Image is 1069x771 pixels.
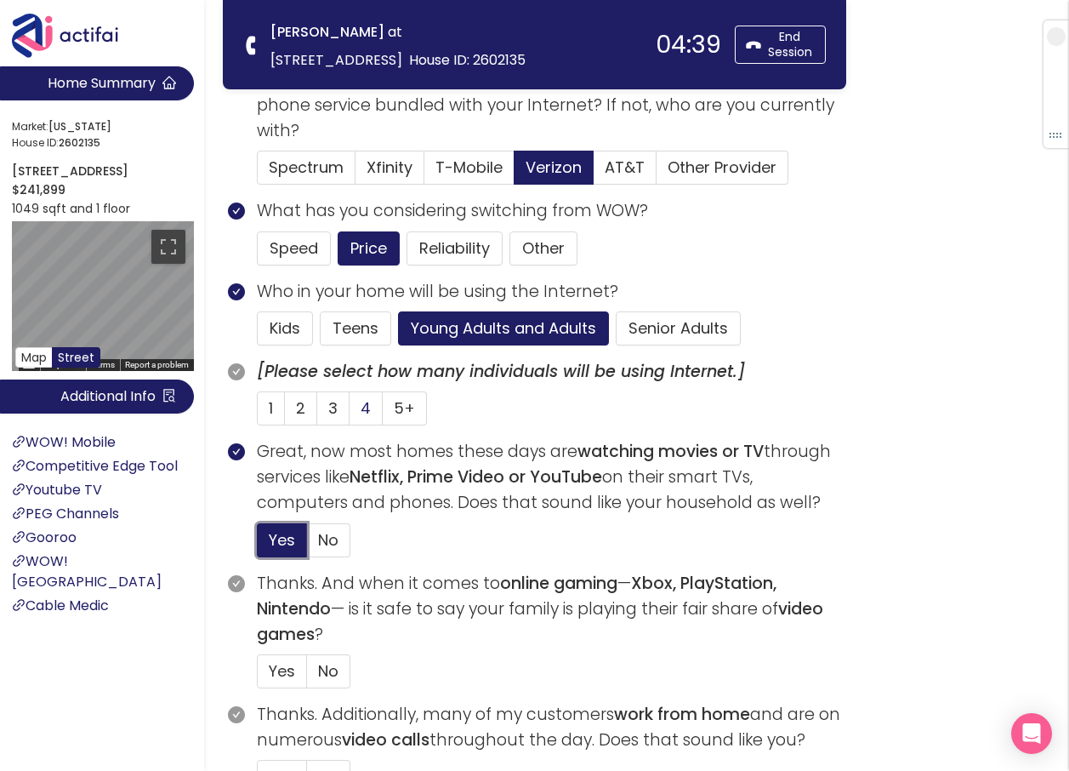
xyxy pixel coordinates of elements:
span: Xfinity [367,157,412,178]
span: Map [21,349,47,366]
span: check-circle [228,203,245,220]
button: Other [509,231,577,266]
button: Teens [320,311,391,346]
span: at [STREET_ADDRESS] [270,22,402,70]
span: link [12,483,26,496]
strong: $241,899 [12,181,65,198]
strong: 2602135 [59,135,100,150]
a: Youtube TV [12,480,102,500]
span: check-circle [228,283,245,300]
p: Thanks. And when it comes to — — is it safe to say your family is playing their fair share of ? [257,571,846,648]
span: Street [58,349,94,366]
span: link [12,598,26,612]
span: T-Mobile [435,157,503,178]
p: 1049 sqft and 1 floor [12,199,194,218]
span: Yes [269,529,295,551]
a: Report a problem [125,360,189,369]
button: Young Adults and Adults [398,311,609,346]
div: 04:39 [656,32,721,57]
span: Other Provider [668,157,776,178]
a: Terms (opens in new tab) [91,360,115,369]
p: Thanks. Additionally, many of my customers and are on numerous throughout the day. Does that soun... [257,702,846,753]
div: Open Intercom Messenger [1011,713,1052,754]
a: WOW! Mobile [12,432,116,452]
b: watching movies or TV [577,440,764,463]
b: Netflix, Prime Video or YouTube [350,465,602,488]
span: check-circle [228,363,245,380]
span: check-circle [228,443,245,460]
a: Gooroo [12,528,77,547]
span: 2 [296,397,305,419]
b: video calls [342,728,429,751]
button: End Session [735,26,826,64]
span: 4 [361,397,371,419]
span: 3 [328,397,338,419]
p: Great, now most homes these days are through services like on their smart TVs, computers and phon... [257,439,846,517]
button: Senior Adults [616,311,741,346]
button: Toggle fullscreen view [151,230,185,264]
div: Map [12,221,194,371]
button: Reliability [407,231,503,266]
span: House ID: [12,135,189,151]
b: video games [257,597,823,646]
span: Market: [12,119,189,135]
span: 5+ [394,397,415,419]
span: Yes [269,660,295,682]
button: Speed [257,231,331,266]
span: No [318,529,338,551]
span: link [12,530,26,544]
span: House ID: 2602135 [409,50,526,70]
img: Actifai Logo [12,14,134,58]
span: link [12,554,26,568]
span: No [318,660,338,682]
strong: [PERSON_NAME] [270,22,384,42]
span: link [12,506,26,520]
b: online gaming [500,572,617,595]
span: AT&T [605,157,645,178]
a: Cable Medic [12,596,109,615]
a: Competitive Edge Tool [12,456,178,476]
strong: [STREET_ADDRESS] [12,163,128,180]
span: Verizon [526,157,582,178]
span: phone [243,37,261,54]
button: Kids [257,311,313,346]
span: link [12,435,26,448]
a: PEG Channels [12,504,119,523]
strong: [US_STATE] [48,119,111,134]
a: WOW! [GEOGRAPHIC_DATA] [12,551,162,591]
div: Street View [12,221,194,371]
b: [Please select how many individuals will be using Internet.] [257,360,745,383]
span: check-circle [228,575,245,592]
button: Price [338,231,400,266]
p: Many cable companies are offering bundles. Do you also have your cell phone service bundled with ... [257,67,846,145]
b: Xbox, PlayStation, Nintendo [257,572,776,620]
span: link [12,459,26,472]
b: work from home [614,703,750,726]
span: 1 [269,397,273,419]
p: What has you considering switching from WOW? [257,198,846,224]
p: Who in your home will be using the Internet? [257,279,846,305]
span: check-circle [228,706,245,723]
span: Spectrum [269,157,344,178]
